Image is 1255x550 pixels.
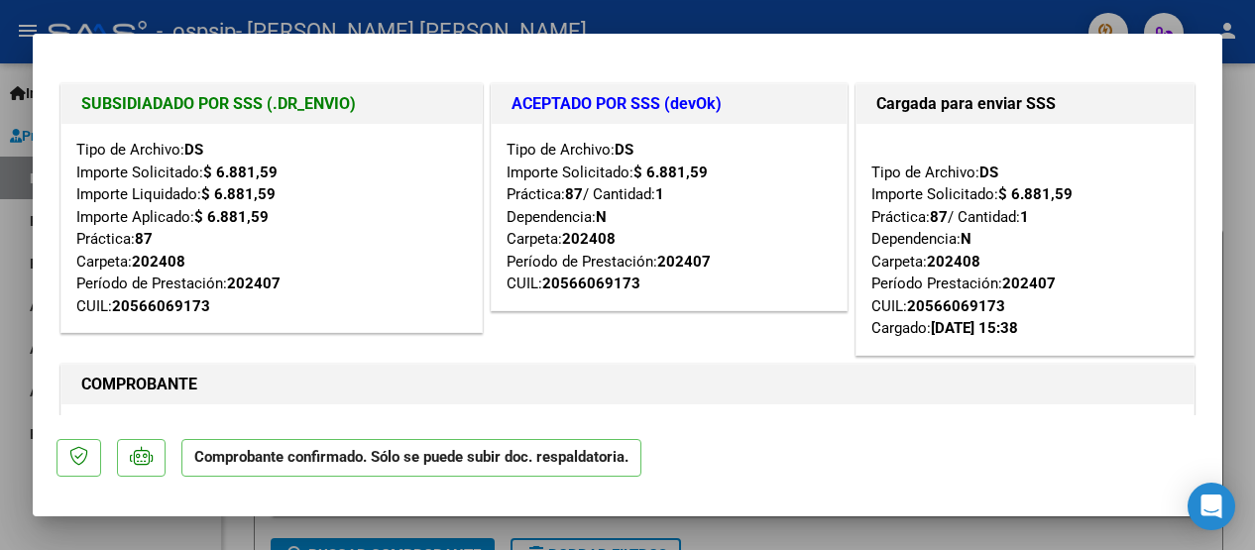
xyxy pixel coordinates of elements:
[979,164,998,181] strong: DS
[565,185,583,203] strong: 87
[76,139,467,317] div: Tipo de Archivo: Importe Solicitado: Importe Liquidado: Importe Aplicado: Práctica: Carpeta: Perí...
[203,164,278,181] strong: $ 6.881,59
[227,275,281,292] strong: 202407
[596,208,607,226] strong: N
[633,164,708,181] strong: $ 6.881,59
[135,230,153,248] strong: 87
[615,141,633,159] strong: DS
[562,230,616,248] strong: 202408
[927,253,980,271] strong: 202408
[655,185,664,203] strong: 1
[998,185,1073,203] strong: $ 6.881,59
[112,295,210,318] div: 20566069173
[184,141,203,159] strong: DS
[181,439,641,478] p: Comprobante confirmado. Sólo se puede subir doc. respaldatoria.
[512,92,828,116] h1: ACEPTADO POR SSS (devOk)
[931,319,1018,337] strong: [DATE] 15:38
[961,230,971,248] strong: N
[194,208,269,226] strong: $ 6.881,59
[930,208,948,226] strong: 87
[507,139,833,295] div: Tipo de Archivo: Importe Solicitado: Práctica: / Cantidad: Dependencia: Carpeta: Período de Prest...
[81,92,462,116] h1: SUBSIDIADADO POR SSS (.DR_ENVIO)
[871,139,1179,340] div: Tipo de Archivo: Importe Solicitado: Práctica: / Cantidad: Dependencia: Carpeta: Período Prestaci...
[1020,208,1029,226] strong: 1
[1188,483,1235,530] div: Open Intercom Messenger
[1002,275,1056,292] strong: 202407
[907,295,1005,318] div: 20566069173
[876,92,1174,116] h1: Cargada para enviar SSS
[201,185,276,203] strong: $ 6.881,59
[657,253,711,271] strong: 202407
[132,253,185,271] strong: 202408
[542,273,640,295] div: 20566069173
[81,375,197,393] strong: COMPROBANTE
